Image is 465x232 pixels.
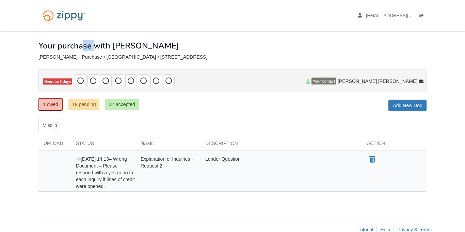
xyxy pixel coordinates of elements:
[338,78,417,85] span: [PERSON_NAME] [PERSON_NAME]
[135,140,200,150] div: Name
[419,13,427,20] a: Log out
[358,13,444,20] a: edit profile
[38,54,427,60] div: [PERSON_NAME] - Purchase • [GEOGRAPHIC_DATA] • [STREET_ADDRESS]
[362,140,427,150] div: Action
[38,41,179,50] h1: Your purchase with [PERSON_NAME]
[311,78,336,85] span: Your Contact
[43,78,72,85] span: Overdue 3 days
[38,118,64,133] a: Misc
[38,140,71,150] div: Upload
[388,100,427,111] a: Add New Doc
[71,140,135,150] div: Status
[369,156,376,164] button: Declare Explanation of Inquiries - Request 2 not applicable
[141,156,193,169] span: Explanation of Inquiries - Request 2
[200,140,362,150] div: Description
[76,156,109,162] span: [DATE] 14:13
[38,98,63,111] a: 1 owed
[68,99,99,110] a: 19 pending
[71,156,135,190] div: – Wrong Document – Please respond with a yes or no to each inquiry if lines of credit were opened.
[38,7,89,24] img: Logo
[52,122,60,129] span: 1
[366,13,444,18] span: dunieskyddg@gmail.com
[105,99,139,110] a: 37 accepted
[200,156,362,190] div: Lender Question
